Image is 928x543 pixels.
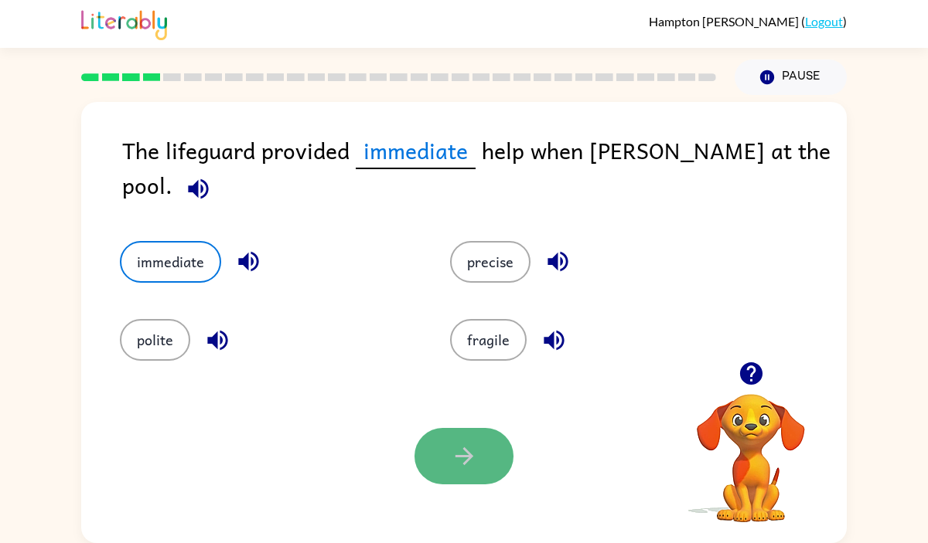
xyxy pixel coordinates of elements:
a: Logout [805,14,843,29]
button: polite [120,319,190,361]
button: fragile [450,319,527,361]
button: precise [450,241,531,283]
button: Pause [735,59,847,95]
div: The lifeguard provided help when [PERSON_NAME] at the pool. [122,133,847,210]
video: Your browser must support playing .mp4 files to use Literably. Please try using another browser. [674,370,828,524]
span: immediate [356,133,476,169]
span: Hampton [PERSON_NAME] [649,14,801,29]
button: immediate [120,241,221,283]
img: Literably [81,6,167,40]
div: ( ) [649,14,847,29]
